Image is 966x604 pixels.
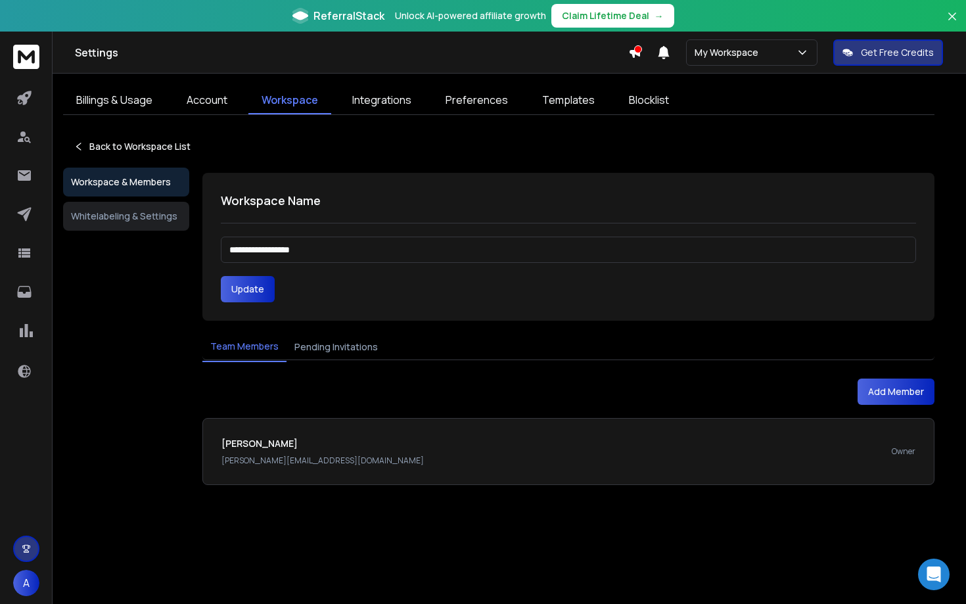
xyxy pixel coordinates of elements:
button: A [13,570,39,596]
a: Billings & Usage [63,87,166,114]
a: Integrations [339,87,425,114]
span: ReferralStack [313,8,384,24]
button: Close banner [944,8,961,39]
p: [PERSON_NAME][EMAIL_ADDRESS][DOMAIN_NAME] [221,455,424,466]
button: Team Members [202,332,287,362]
button: Claim Lifetime Deal→ [551,4,674,28]
h1: Settings [75,45,628,60]
button: Update [221,276,275,302]
p: Unlock AI-powered affiliate growth [395,9,546,22]
button: Back to Workspace List [63,133,201,160]
button: Workspace & Members [63,168,189,197]
h1: Workspace Name [221,191,916,210]
button: Whitelabeling & Settings [63,202,189,231]
a: Back to Workspace List [74,140,191,153]
a: Templates [529,87,608,114]
button: Pending Invitations [287,333,386,361]
a: Workspace [248,87,331,114]
a: Account [173,87,241,114]
span: → [655,9,664,22]
p: Get Free Credits [861,46,934,59]
button: Add Member [858,379,934,405]
p: My Workspace [695,46,764,59]
p: Back to Workspace List [89,140,191,153]
p: Owner [892,446,915,457]
h1: [PERSON_NAME] [221,437,424,450]
button: Get Free Credits [833,39,943,66]
a: Preferences [432,87,521,114]
a: Blocklist [616,87,682,114]
div: Open Intercom Messenger [918,559,950,590]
